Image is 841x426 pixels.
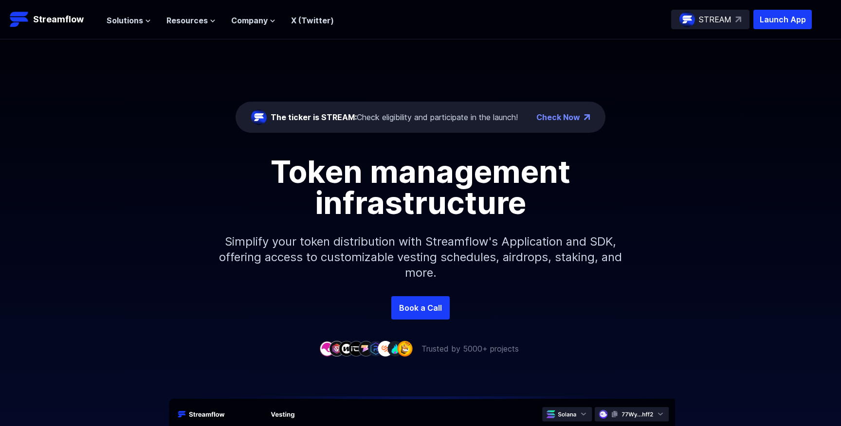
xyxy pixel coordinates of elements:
[271,112,357,122] span: The ticker is STREAM:
[679,12,695,27] img: streamflow-logo-circle.png
[378,341,393,356] img: company-7
[271,111,518,123] div: Check eligibility and participate in the launch!
[107,15,143,26] span: Solutions
[421,343,519,355] p: Trusted by 5000+ projects
[348,341,364,356] img: company-4
[584,114,590,120] img: top-right-arrow.png
[387,341,403,356] img: company-8
[33,13,84,26] p: Streamflow
[201,156,640,218] h1: Token management infrastructure
[231,15,268,26] span: Company
[339,341,354,356] img: company-3
[699,14,731,25] p: STREAM
[368,341,384,356] img: company-6
[329,341,345,356] img: company-2
[735,17,741,22] img: top-right-arrow.svg
[211,218,630,296] p: Simplify your token distribution with Streamflow's Application and SDK, offering access to custom...
[166,15,208,26] span: Resources
[753,10,812,29] button: Launch App
[107,15,151,26] button: Solutions
[397,341,413,356] img: company-9
[291,16,334,25] a: X (Twitter)
[10,10,97,29] a: Streamflow
[671,10,750,29] a: STREAM
[536,111,580,123] a: Check Now
[358,341,374,356] img: company-5
[231,15,275,26] button: Company
[10,10,29,29] img: Streamflow Logo
[391,296,450,319] a: Book a Call
[319,341,335,356] img: company-1
[251,109,267,125] img: streamflow-logo-circle.png
[166,15,216,26] button: Resources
